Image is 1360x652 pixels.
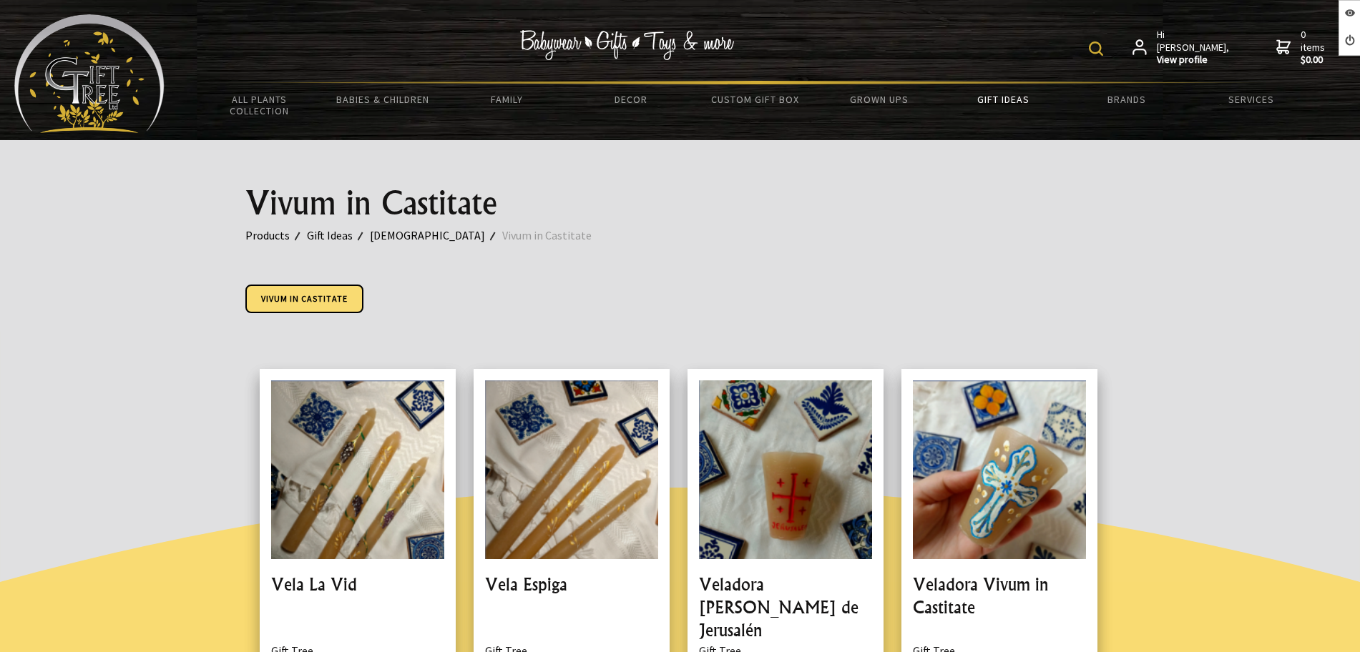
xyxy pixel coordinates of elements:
[519,30,734,60] img: Babywear - Gifts - Toys & more
[370,226,502,244] a: [DEMOGRAPHIC_DATA]
[245,226,307,244] a: Products
[1301,28,1328,66] span: 0 items
[321,84,445,114] a: Babies & Children
[245,285,363,313] a: Vivum in Castitate
[569,84,693,114] a: Decor
[1301,54,1328,66] strong: $0.00
[693,84,817,114] a: Custom Gift Box
[1065,84,1189,114] a: Brands
[1089,41,1103,56] img: product search
[197,84,321,126] a: All Plants Collection
[14,14,165,133] img: Babyware - Gifts - Toys and more...
[245,186,1115,220] h1: Vivum in Castitate
[1157,54,1231,66] strong: View profile
[445,84,569,114] a: Family
[1132,29,1231,66] a: Hi [PERSON_NAME],View profile
[1276,29,1328,66] a: 0 items$0.00
[941,84,1065,114] a: Gift Ideas
[1189,84,1313,114] a: Services
[502,226,609,244] a: Vivum in Castitate
[1157,29,1231,66] span: Hi [PERSON_NAME],
[307,226,370,244] a: Gift Ideas
[817,84,941,114] a: Grown Ups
